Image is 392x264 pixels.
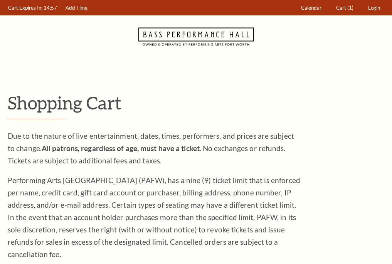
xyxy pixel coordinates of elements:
[347,5,353,11] span: (1)
[44,5,57,11] span: 14:57
[365,0,384,15] a: Login
[368,5,380,11] span: Login
[333,0,357,15] a: Cart (1)
[336,5,346,11] span: Cart
[298,0,325,15] a: Calendar
[62,0,91,15] a: Add Time
[8,93,384,113] p: Shopping Cart
[8,5,42,11] span: Cart Expires In:
[42,144,200,153] strong: All patrons, regardless of age, must have a ticket
[301,5,321,11] span: Calendar
[8,131,294,165] span: Due to the nature of live entertainment, dates, times, performers, and prices are subject to chan...
[8,174,301,261] p: Performing Arts [GEOGRAPHIC_DATA] (PAFW), has a nine (9) ticket limit that is enforced per name, ...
